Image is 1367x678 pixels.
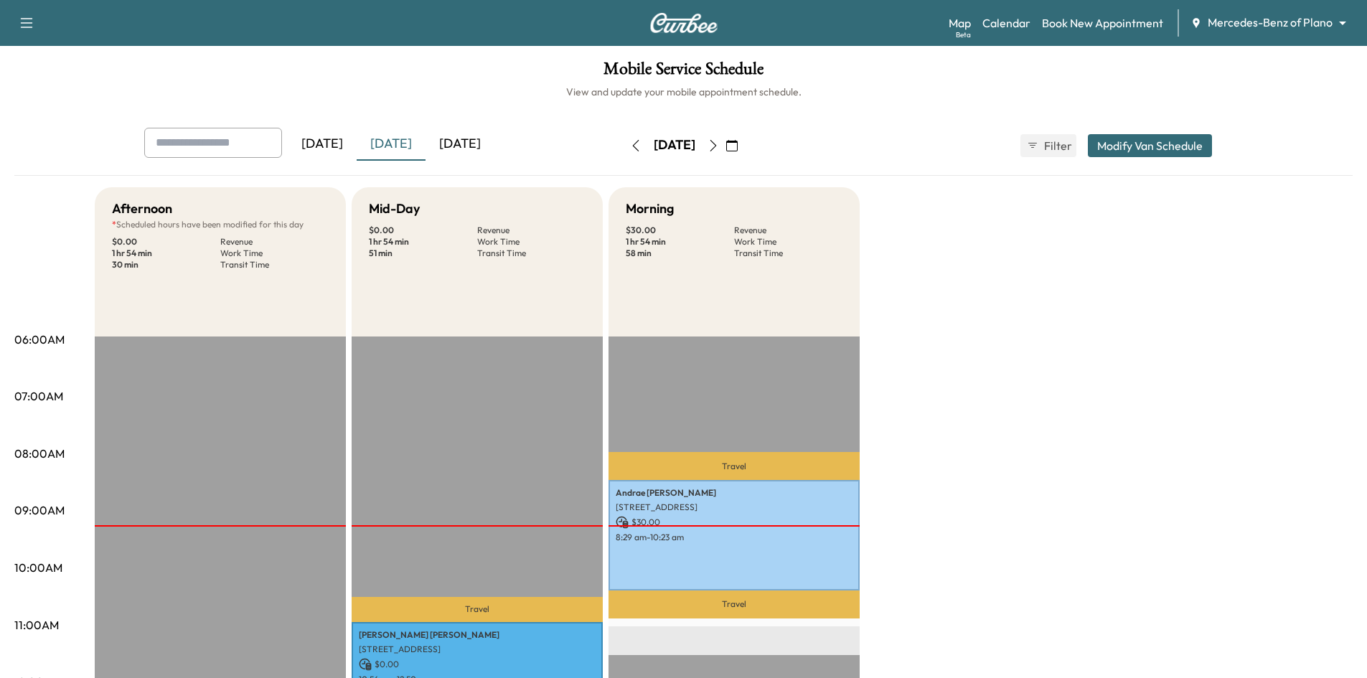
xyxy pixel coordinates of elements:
[357,128,426,161] div: [DATE]
[220,259,329,270] p: Transit Time
[1044,137,1070,154] span: Filter
[369,236,477,248] p: 1 hr 54 min
[14,85,1353,99] h6: View and update your mobile appointment schedule.
[477,225,586,236] p: Revenue
[626,236,734,248] p: 1 hr 54 min
[220,236,329,248] p: Revenue
[1020,134,1076,157] button: Filter
[112,219,329,230] p: Scheduled hours have been modified for this day
[369,199,420,219] h5: Mid-Day
[982,14,1030,32] a: Calendar
[112,248,220,259] p: 1 hr 54 min
[112,259,220,270] p: 30 min
[609,590,860,618] p: Travel
[369,248,477,259] p: 51 min
[426,128,494,161] div: [DATE]
[14,331,65,348] p: 06:00AM
[14,559,62,576] p: 10:00AM
[477,236,586,248] p: Work Time
[649,13,718,33] img: Curbee Logo
[359,658,596,671] p: $ 0.00
[288,128,357,161] div: [DATE]
[359,629,596,641] p: [PERSON_NAME] [PERSON_NAME]
[1208,14,1333,31] span: Mercedes-Benz of Plano
[14,60,1353,85] h1: Mobile Service Schedule
[626,225,734,236] p: $ 30.00
[220,248,329,259] p: Work Time
[616,487,852,499] p: Andrae [PERSON_NAME]
[14,445,65,462] p: 08:00AM
[609,452,860,480] p: Travel
[112,236,220,248] p: $ 0.00
[616,516,852,529] p: $ 30.00
[1042,14,1163,32] a: Book New Appointment
[112,199,172,219] h5: Afternoon
[352,597,603,622] p: Travel
[359,644,596,655] p: [STREET_ADDRESS]
[616,532,852,543] p: 8:29 am - 10:23 am
[1088,134,1212,157] button: Modify Van Schedule
[626,248,734,259] p: 58 min
[949,14,971,32] a: MapBeta
[734,248,842,259] p: Transit Time
[14,387,63,405] p: 07:00AM
[734,236,842,248] p: Work Time
[956,29,971,40] div: Beta
[14,502,65,519] p: 09:00AM
[626,199,674,219] h5: Morning
[369,225,477,236] p: $ 0.00
[654,136,695,154] div: [DATE]
[734,225,842,236] p: Revenue
[477,248,586,259] p: Transit Time
[616,502,852,513] p: [STREET_ADDRESS]
[14,616,59,634] p: 11:00AM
